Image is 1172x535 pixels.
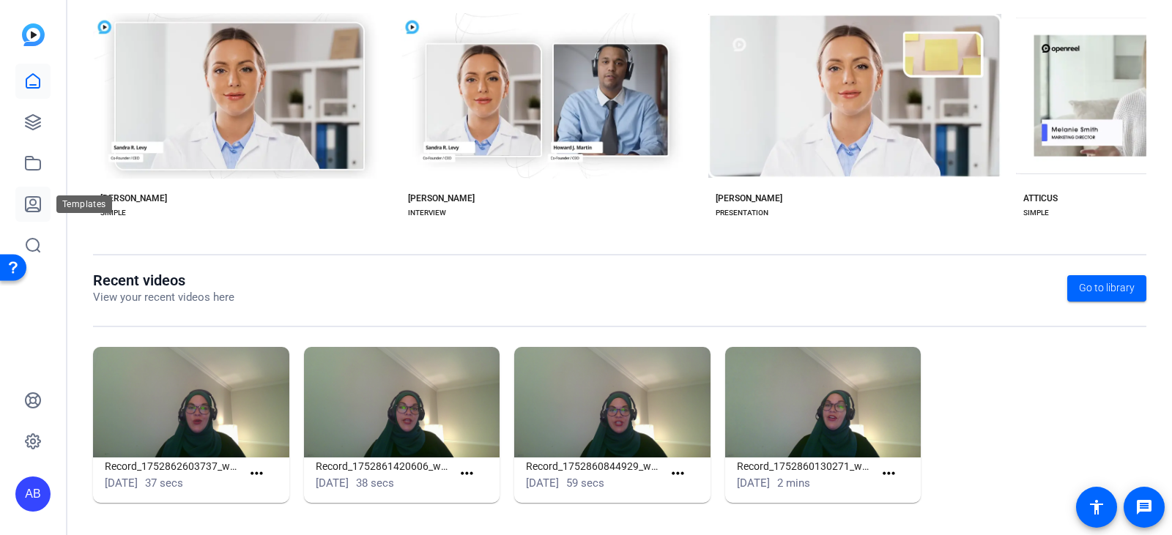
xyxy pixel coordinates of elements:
[1079,280,1135,296] span: Go to library
[56,195,112,213] div: Templates
[145,476,183,490] span: 37 secs
[737,476,770,490] span: [DATE]
[1088,498,1105,516] mat-icon: accessibility
[1067,275,1146,302] a: Go to library
[408,207,446,219] div: INTERVIEW
[526,476,559,490] span: [DATE]
[105,476,138,490] span: [DATE]
[514,347,711,457] img: Record_1752860844929_webcam
[669,465,687,483] mat-icon: more_horiz
[526,457,663,475] h1: Record_1752860844929_webcam
[93,289,234,306] p: View your recent videos here
[105,457,242,475] h1: Record_1752862603737_webcam
[737,457,874,475] h1: Record_1752860130271_webcam
[248,465,266,483] mat-icon: more_horiz
[716,192,782,204] div: [PERSON_NAME]
[566,476,604,490] span: 59 secs
[22,23,45,46] img: blue-gradient.svg
[15,476,51,512] div: AB
[408,192,475,204] div: [PERSON_NAME]
[100,192,167,204] div: [PERSON_NAME]
[304,347,500,457] img: Record_1752861420606_webcam
[725,347,921,457] img: Record_1752860130271_webcam
[93,272,234,289] h1: Recent videos
[93,347,289,457] img: Record_1752862603737_webcam
[1135,498,1153,516] mat-icon: message
[316,457,453,475] h1: Record_1752861420606_webcam
[458,465,476,483] mat-icon: more_horiz
[716,207,768,219] div: PRESENTATION
[316,476,349,490] span: [DATE]
[1023,192,1058,204] div: ATTICUS
[1023,207,1049,219] div: SIMPLE
[356,476,394,490] span: 38 secs
[880,465,898,483] mat-icon: more_horiz
[100,207,126,219] div: SIMPLE
[777,476,810,490] span: 2 mins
